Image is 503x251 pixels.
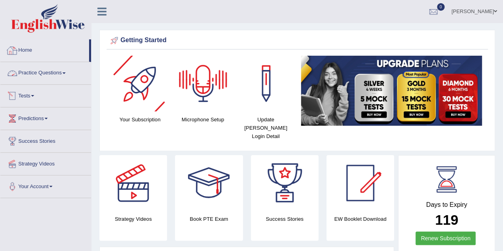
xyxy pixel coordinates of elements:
a: Renew Subscription [416,232,476,245]
a: Practice Questions [0,62,91,82]
a: Your Account [0,175,91,195]
h4: Strategy Videos [99,215,167,223]
b: 119 [435,212,458,228]
h4: Success Stories [251,215,319,223]
a: Predictions [0,107,91,127]
h4: Your Subscription [113,115,167,124]
h4: Book PTE Exam [175,215,243,223]
a: Strategy Videos [0,153,91,173]
span: 0 [437,3,445,11]
h4: EW Booklet Download [326,215,394,223]
a: Tests [0,85,91,105]
a: Success Stories [0,130,91,150]
h4: Update [PERSON_NAME] Login Detail [238,115,293,140]
h4: Microphone Setup [175,115,230,124]
a: Home [0,39,89,59]
img: small5.jpg [301,56,482,126]
h4: Days to Expiry [407,201,486,208]
div: Getting Started [109,35,486,47]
